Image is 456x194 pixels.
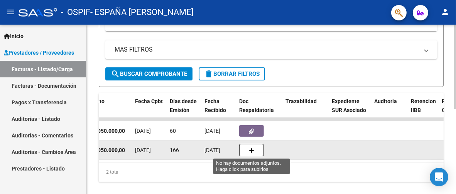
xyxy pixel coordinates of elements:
span: 60 [170,128,176,134]
mat-panel-title: MAS FILTROS [115,45,419,54]
span: Doc Respaldatoria [239,98,274,113]
span: Expediente SUR Asociado [332,98,366,113]
datatable-header-cell: Retencion IIBB [408,93,439,127]
span: Retencion IIBB [411,98,436,113]
mat-icon: search [111,69,120,79]
strong: $ 2.050.000,00 [89,147,125,153]
datatable-header-cell: Fecha Cpbt [132,93,167,127]
datatable-header-cell: Expediente SUR Asociado [329,93,371,127]
div: Open Intercom Messenger [430,168,448,186]
datatable-header-cell: Días desde Emisión [167,93,201,127]
button: Buscar Comprobante [105,67,193,80]
mat-icon: delete [204,69,213,79]
span: Prestadores / Proveedores [4,48,74,57]
div: 2 total [99,162,444,182]
span: Fecha Cpbt [135,98,163,104]
span: Buscar Comprobante [111,70,187,77]
span: [DATE] [204,147,220,153]
button: Borrar Filtros [199,67,265,80]
span: Borrar Filtros [204,70,260,77]
strong: $ 2.050.000,00 [89,128,125,134]
datatable-header-cell: Fecha Recibido [201,93,236,127]
span: - OSPIF [61,4,90,21]
span: [DATE] [204,128,220,134]
span: [DATE] [135,128,151,134]
mat-icon: menu [6,7,15,17]
mat-expansion-panel-header: MAS FILTROS [105,40,437,59]
span: Fecha Recibido [204,98,226,113]
datatable-header-cell: Monto [86,93,132,127]
datatable-header-cell: Trazabilidad [282,93,329,127]
datatable-header-cell: Doc Respaldatoria [236,93,282,127]
span: [DATE] [135,147,151,153]
span: Trazabilidad [285,98,317,104]
span: Monto [89,98,105,104]
span: Días desde Emisión [170,98,197,113]
datatable-header-cell: Auditoria [371,93,408,127]
span: 166 [170,147,179,153]
span: Inicio [4,32,24,40]
span: - ESPAÑA [PERSON_NAME] [90,4,194,21]
mat-icon: person [441,7,450,17]
span: Auditoria [374,98,397,104]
